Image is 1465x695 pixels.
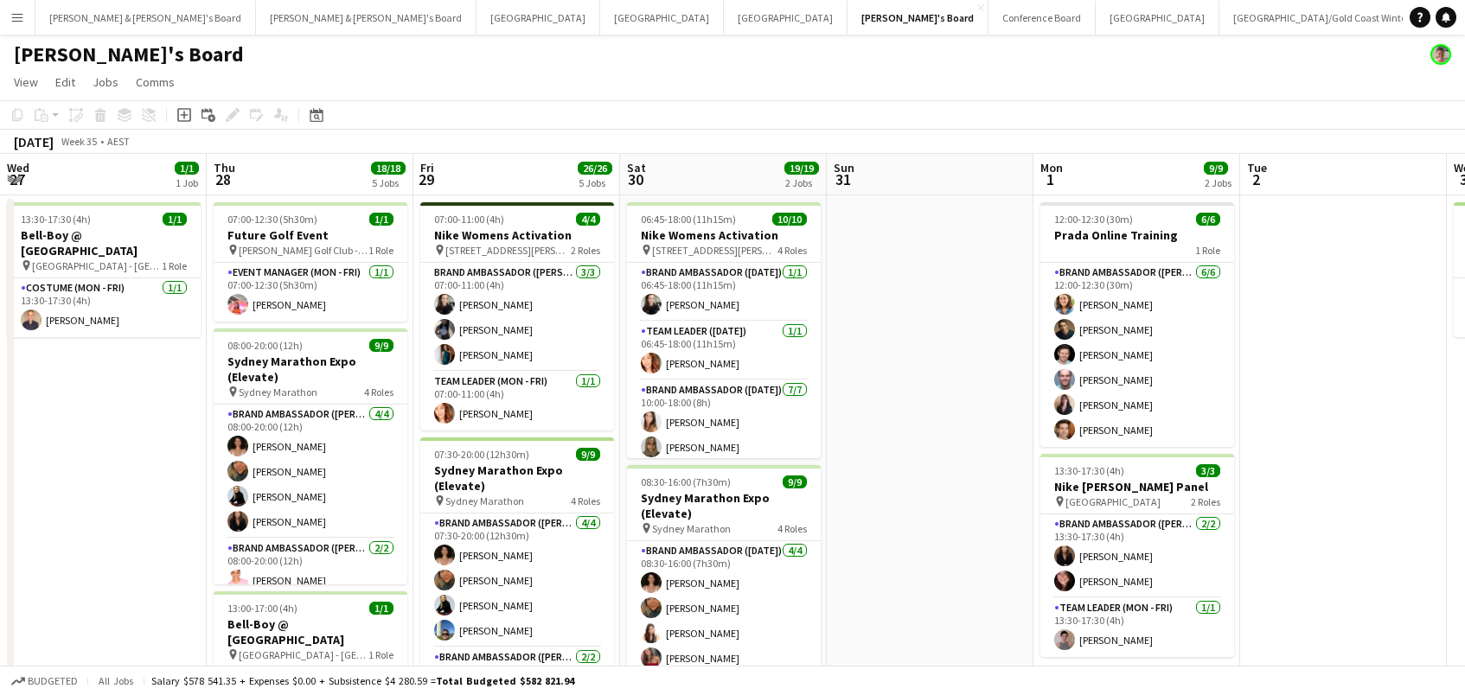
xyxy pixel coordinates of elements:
[4,169,29,189] span: 27
[369,213,393,226] span: 1/1
[227,213,317,226] span: 07:00-12:30 (5h30m)
[364,386,393,399] span: 4 Roles
[434,213,504,226] span: 07:00-11:00 (4h)
[420,437,614,693] app-job-card: 07:30-20:00 (12h30m)9/9Sydney Marathon Expo (Elevate) Sydney Marathon4 RolesBrand Ambassador ([PE...
[627,490,821,521] h3: Sydney Marathon Expo (Elevate)
[772,213,807,226] span: 10/10
[136,74,175,90] span: Comms
[445,244,571,257] span: [STREET_ADDRESS][PERSON_NAME]
[227,339,303,352] span: 08:00-20:00 (12h)
[7,202,201,337] app-job-card: 13:30-17:30 (4h)1/1Bell-Boy @ [GEOGRAPHIC_DATA] [GEOGRAPHIC_DATA] - [GEOGRAPHIC_DATA]1 RoleCostum...
[641,213,736,226] span: 06:45-18:00 (11h15m)
[151,674,574,687] div: Salary $578 541.35 + Expenses $0.00 + Subsistence $4 280.59 =
[176,176,198,189] div: 1 Job
[652,522,731,535] span: Sydney Marathon
[652,244,777,257] span: [STREET_ADDRESS][PERSON_NAME]
[576,213,600,226] span: 4/4
[35,1,256,35] button: [PERSON_NAME] & [PERSON_NAME]'s Board
[48,71,82,93] a: Edit
[214,539,407,622] app-card-role: Brand Ambassador ([PERSON_NAME])2/208:00-20:00 (12h)[PERSON_NAME]
[627,263,821,322] app-card-role: Brand Ambassador ([DATE])1/106:45-18:00 (11h15m)[PERSON_NAME]
[1430,44,1451,65] app-user-avatar: Victoria Hunt
[420,462,614,494] h3: Sydney Marathon Expo (Elevate)
[371,162,406,175] span: 18/18
[777,244,807,257] span: 4 Roles
[785,176,818,189] div: 2 Jobs
[848,1,988,35] button: [PERSON_NAME]'s Board
[372,176,405,189] div: 5 Jobs
[55,74,75,90] span: Edit
[627,380,821,590] app-card-role: Brand Ambassador ([DATE])7/710:00-18:00 (8h)[PERSON_NAME][PERSON_NAME]
[163,213,187,226] span: 1/1
[641,475,731,488] span: 08:30-16:00 (7h30m)
[445,494,524,507] span: Sydney Marathon
[129,71,182,93] a: Comms
[1244,169,1267,189] span: 2
[14,41,244,67] h1: [PERSON_NAME]'s Board
[571,494,600,507] span: 4 Roles
[420,372,614,430] app-card-role: Team Leader (Mon - Fri)1/107:00-11:00 (4h)[PERSON_NAME]
[777,522,807,535] span: 4 Roles
[420,227,614,243] h3: Nike Womens Activation
[214,263,407,322] app-card-role: Event Manager (Mon - Fri)1/107:00-12:30 (5h30m)[PERSON_NAME]
[14,133,54,150] div: [DATE]
[1219,1,1424,35] button: [GEOGRAPHIC_DATA]/Gold Coast Winter
[7,278,201,337] app-card-role: Costume (Mon - Fri)1/113:30-17:30 (4h)[PERSON_NAME]
[95,674,137,687] span: All jobs
[214,227,407,243] h3: Future Golf Event
[1191,495,1220,508] span: 2 Roles
[256,1,477,35] button: [PERSON_NAME] & [PERSON_NAME]'s Board
[420,513,614,647] app-card-role: Brand Ambassador ([PERSON_NAME])4/407:30-20:00 (12h30m)[PERSON_NAME][PERSON_NAME][PERSON_NAME][PE...
[627,160,646,175] span: Sat
[369,339,393,352] span: 9/9
[214,202,407,322] app-job-card: 07:00-12:30 (5h30m)1/1Future Golf Event [PERSON_NAME] Golf Club - [GEOGRAPHIC_DATA]1 RoleEvent Ma...
[831,169,854,189] span: 31
[1040,227,1234,243] h3: Prada Online Training
[576,448,600,461] span: 9/9
[214,328,407,584] app-job-card: 08:00-20:00 (12h)9/9Sydney Marathon Expo (Elevate) Sydney Marathon4 RolesBrand Ambassador ([PERSO...
[28,675,78,687] span: Budgeted
[600,1,724,35] button: [GEOGRAPHIC_DATA]
[7,227,201,258] h3: Bell-Boy @ [GEOGRAPHIC_DATA]
[834,160,854,175] span: Sun
[783,475,807,488] span: 9/9
[1040,263,1234,447] app-card-role: Brand Ambassador ([PERSON_NAME])6/612:00-12:30 (30m)[PERSON_NAME][PERSON_NAME][PERSON_NAME][PERSO...
[7,160,29,175] span: Wed
[436,674,574,687] span: Total Budgeted $582 821.94
[420,263,614,372] app-card-role: Brand Ambassador ([PERSON_NAME])3/307:00-11:00 (4h)[PERSON_NAME][PERSON_NAME][PERSON_NAME]
[162,259,187,272] span: 1 Role
[1195,244,1220,257] span: 1 Role
[1040,202,1234,447] app-job-card: 12:00-12:30 (30m)6/6Prada Online Training1 RoleBrand Ambassador ([PERSON_NAME])6/612:00-12:30 (30...
[420,202,614,430] div: 07:00-11:00 (4h)4/4Nike Womens Activation [STREET_ADDRESS][PERSON_NAME]2 RolesBrand Ambassador ([...
[1204,162,1228,175] span: 9/9
[988,1,1096,35] button: Conference Board
[578,162,612,175] span: 26/26
[1205,176,1231,189] div: 2 Jobs
[211,169,235,189] span: 28
[624,169,646,189] span: 30
[418,169,434,189] span: 29
[1247,160,1267,175] span: Tue
[627,322,821,380] app-card-role: Team Leader ([DATE])1/106:45-18:00 (11h15m)[PERSON_NAME]
[579,176,611,189] div: 5 Jobs
[57,135,100,148] span: Week 35
[214,354,407,385] h3: Sydney Marathon Expo (Elevate)
[227,602,297,615] span: 13:00-17:00 (4h)
[1054,213,1133,226] span: 12:00-12:30 (30m)
[239,386,317,399] span: Sydney Marathon
[368,244,393,257] span: 1 Role
[1196,213,1220,226] span: 6/6
[14,74,38,90] span: View
[175,162,199,175] span: 1/1
[214,405,407,539] app-card-role: Brand Ambassador ([PERSON_NAME])4/408:00-20:00 (12h)[PERSON_NAME][PERSON_NAME][PERSON_NAME][PERSO...
[627,202,821,458] div: 06:45-18:00 (11h15m)10/10Nike Womens Activation [STREET_ADDRESS][PERSON_NAME]4 RolesBrand Ambassa...
[434,448,529,461] span: 07:30-20:00 (12h30m)
[7,71,45,93] a: View
[214,616,407,647] h3: Bell-Boy @ [GEOGRAPHIC_DATA]
[724,1,848,35] button: [GEOGRAPHIC_DATA]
